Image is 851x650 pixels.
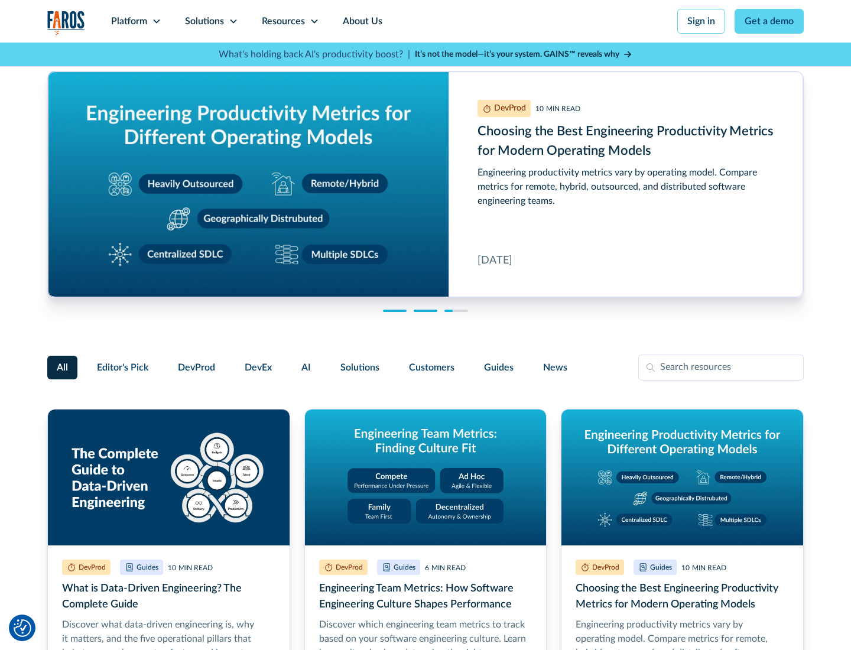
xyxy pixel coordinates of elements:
[305,409,547,545] img: Graphic titled 'Engineering Team Metrics: Finding Culture Fit' with four cultural models: Compete...
[484,360,514,375] span: Guides
[340,360,379,375] span: Solutions
[57,360,68,375] span: All
[14,619,31,637] img: Revisit consent button
[543,360,567,375] span: News
[111,14,147,28] div: Platform
[735,9,804,34] a: Get a demo
[638,355,804,381] input: Search resources
[47,355,804,381] form: Filter Form
[48,71,803,297] a: Choosing the Best Engineering Productivity Metrics for Modern Operating Models
[14,619,31,637] button: Cookie Settings
[262,14,305,28] div: Resources
[415,50,619,58] strong: It’s not the model—it’s your system. GAINS™ reveals why
[219,47,410,61] p: What's holding back AI's productivity boost? |
[677,9,725,34] a: Sign in
[301,360,311,375] span: AI
[561,409,803,545] img: Graphic titled 'Engineering productivity metrics for different operating models' showing five mod...
[409,360,454,375] span: Customers
[245,360,272,375] span: DevEx
[97,360,148,375] span: Editor's Pick
[48,71,803,297] div: cms-link
[48,409,290,545] img: Graphic titled 'The Complete Guide to Data-Driven Engineering' showing five pillars around a cent...
[415,48,632,61] a: It’s not the model—it’s your system. GAINS™ reveals why
[47,11,85,35] a: home
[178,360,215,375] span: DevProd
[185,14,224,28] div: Solutions
[47,11,85,35] img: Logo of the analytics and reporting company Faros.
